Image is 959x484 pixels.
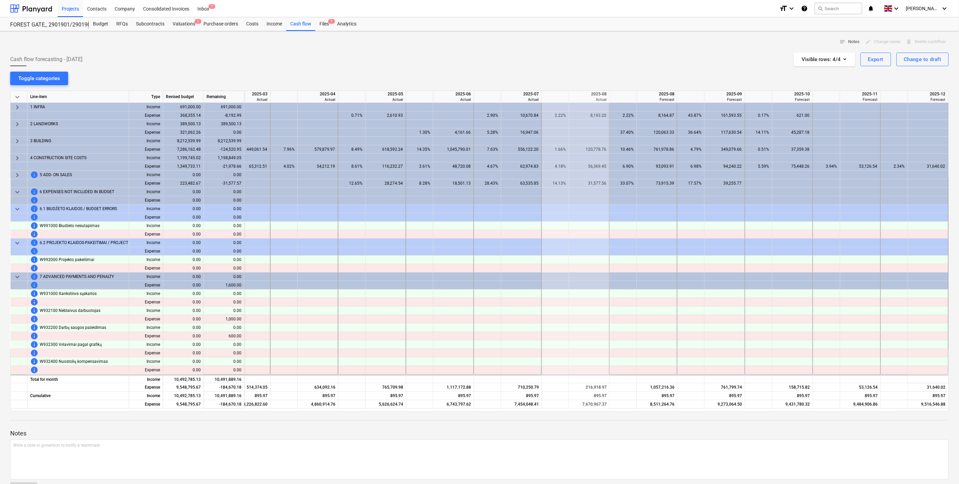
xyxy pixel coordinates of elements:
div: 7.63% [477,145,498,154]
a: Purchase orders [199,17,242,31]
div: 4,161.66 [436,128,471,137]
span: This line-item cannot be forecasted before revised budget is updated [30,298,38,306]
div: 54,212.19 [300,162,335,171]
span: 6.2 PROJEKTO KLAIDOS-PAKEITIMAI / PROJECT ERRORS-CHANGES [40,239,164,247]
i: Knowledge base [801,4,808,13]
div: Total for month [27,375,129,383]
div: 1,045,790.01 [436,145,471,154]
div: 43.87% [680,111,702,120]
span: 4 CONSTRUCTION SITE COSTS [30,154,86,162]
div: 4.67% [477,162,498,171]
div: Forecast [640,97,674,102]
button: Search [815,3,862,14]
div: 0.00 [204,247,244,256]
div: 0.00 [207,323,241,332]
button: Export [861,53,891,66]
div: 6.98% [680,162,702,171]
div: 31,577.56 [572,179,606,188]
div: 1,198,849.05 [204,154,244,162]
div: 0.00 [163,196,204,205]
div: 0.71% [341,111,363,120]
div: 0.00 [204,171,244,179]
div: 2025-05 [368,91,403,97]
a: Analytics [333,17,360,31]
div: Expense [129,315,163,323]
div: 0.00 [163,315,204,323]
div: 321,062.26 [163,128,204,137]
div: Expense [129,383,163,392]
div: 2025-07 [504,91,539,97]
div: Export [868,55,884,64]
div: Income [129,256,163,264]
span: keyboard_arrow_right [13,137,21,145]
div: Change to draft [904,55,941,64]
div: 0.00 [163,298,204,306]
span: keyboard_arrow_down [13,239,21,247]
button: Toggle categories [10,72,68,85]
div: Expense [129,196,163,205]
div: 3.94% [816,162,837,171]
div: Income [129,120,163,128]
div: Cumulative [27,392,129,400]
div: Income [129,239,163,247]
div: -8,192.99 [204,111,244,120]
div: Forecast [911,97,946,102]
div: Line-item [27,91,129,103]
div: 16,947.06 [504,128,539,137]
div: 0.00 [163,222,204,230]
div: 0.00 [163,281,204,290]
div: 2025-11 [843,91,878,97]
a: Valuations1 [169,17,199,31]
span: This line-item cannot be forecasted before revised budget is updated [30,213,38,221]
div: 0.00 [207,230,241,239]
div: 0.00 [163,205,204,213]
span: 6.1 BIUDŽETO KLAIDOS / BUDGET ERRORS [40,205,117,213]
i: format_size [780,4,788,13]
div: 2.22% [545,111,566,120]
div: 8,212,539.99 [163,137,204,145]
span: Cash flow forecasting - [DATE] [10,55,82,63]
span: This line-item cannot be forecasted before price for client is updated. To change this, contact y... [30,323,38,332]
div: 161,593.55 [707,111,742,120]
div: Income [129,188,163,196]
div: Expense [129,230,163,239]
div: 7,286,162.48 [163,145,204,154]
span: 7 [328,19,335,24]
div: 8.28% [409,179,430,188]
div: 4.79% [680,145,702,154]
i: keyboard_arrow_down [893,4,901,13]
div: Visible rows : 4/4 [802,55,847,64]
div: Income [129,222,163,230]
div: 10.46% [612,145,634,154]
div: 73,915.39 [640,179,674,188]
div: 5.59% [748,162,769,171]
div: 2025-08 [572,91,607,97]
div: Expense [129,281,163,290]
div: 2025-08 [640,91,674,97]
span: 6 EXPENSES NOT INCLUDED IN BUDGET [40,188,114,196]
div: 39,255.77 [707,179,742,188]
div: 120,063.33 [640,128,674,137]
div: 8.61% [341,162,363,171]
div: 0.00 [163,332,204,340]
div: Expense [129,366,163,374]
div: Income [129,273,163,281]
div: Expense [129,332,163,340]
div: Income [129,306,163,315]
div: Expense [129,111,163,120]
div: 94,240.22 [707,162,742,171]
div: 17.57% [680,179,702,188]
span: 3 BUILDING [30,137,51,145]
div: -124,520.95 [204,145,244,154]
div: 28.43% [477,179,498,188]
div: RFQs [112,17,132,31]
div: 0.00 [163,349,204,357]
span: 1 [209,4,215,9]
div: 8,193.20 [572,111,606,120]
div: 0.00 [163,230,204,239]
div: 37.40% [612,128,634,137]
div: Expense [129,349,163,357]
div: 8,212,539.99 [204,137,244,145]
span: This line-item cannot be forecasted before price for client is updated. To change this, contact y... [30,239,38,247]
